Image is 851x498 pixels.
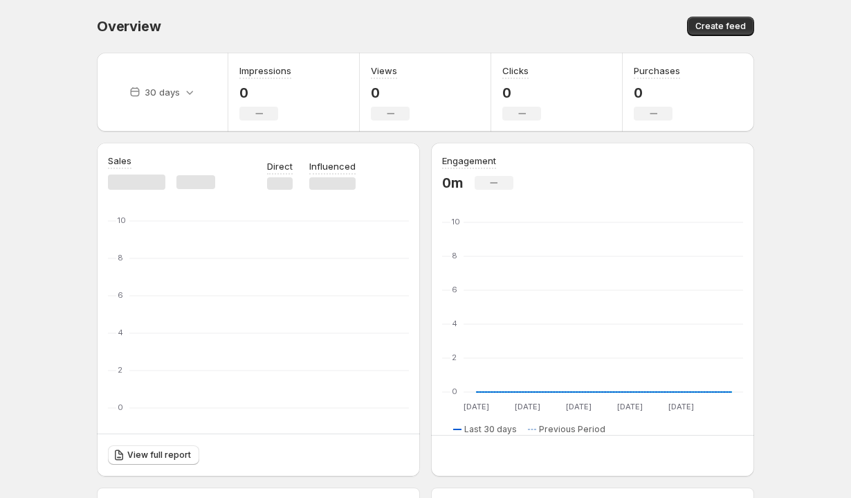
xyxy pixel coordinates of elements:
text: 4 [118,328,123,337]
span: View full report [127,450,191,461]
a: View full report [108,445,199,465]
text: [DATE] [464,402,489,411]
h3: Engagement [442,154,496,168]
text: 8 [118,253,123,263]
p: 0 [371,85,410,101]
text: 0 [118,402,123,412]
text: [DATE] [566,402,592,411]
p: 30 days [145,85,180,99]
p: 0 [634,85,680,101]
text: [DATE] [668,402,694,411]
h3: Sales [108,154,131,168]
text: 4 [452,319,457,328]
h3: Views [371,64,397,78]
button: Create feed [687,17,754,36]
p: Influenced [309,159,356,173]
text: 10 [452,217,460,226]
h3: Clicks [502,64,529,78]
text: 2 [452,353,457,362]
p: 0 [239,85,291,101]
text: 10 [118,215,126,225]
text: 8 [452,251,457,260]
span: Previous Period [539,424,605,435]
p: 0m [442,175,464,191]
p: Direct [267,159,293,173]
h3: Purchases [634,64,680,78]
text: 2 [118,365,122,375]
text: 0 [452,386,457,396]
text: 6 [118,290,123,300]
span: Overview [97,18,161,35]
span: Last 30 days [464,424,517,435]
text: [DATE] [515,402,540,411]
p: 0 [502,85,541,101]
text: 6 [452,285,457,294]
text: [DATE] [617,402,643,411]
span: Create feed [695,21,746,32]
h3: Impressions [239,64,291,78]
